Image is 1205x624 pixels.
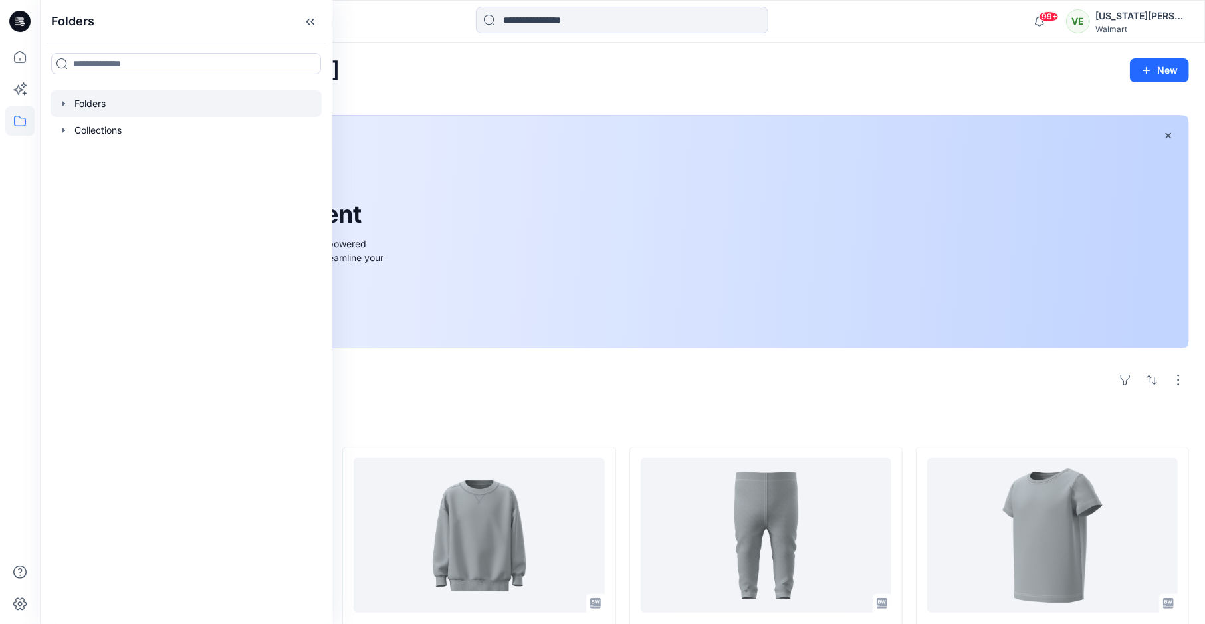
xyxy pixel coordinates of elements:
[641,458,891,613] a: TBDHQ_BG LEGGING
[1130,58,1189,82] button: New
[1095,8,1188,24] div: [US_STATE][PERSON_NAME]
[1039,11,1059,22] span: 99+
[927,458,1178,613] a: TBDHQ_TG SS TEE
[56,417,1189,433] h4: Styles
[1095,24,1188,34] div: Walmart
[1066,9,1090,33] div: VE
[354,458,604,613] a: TBD FLEECE CREWNECK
